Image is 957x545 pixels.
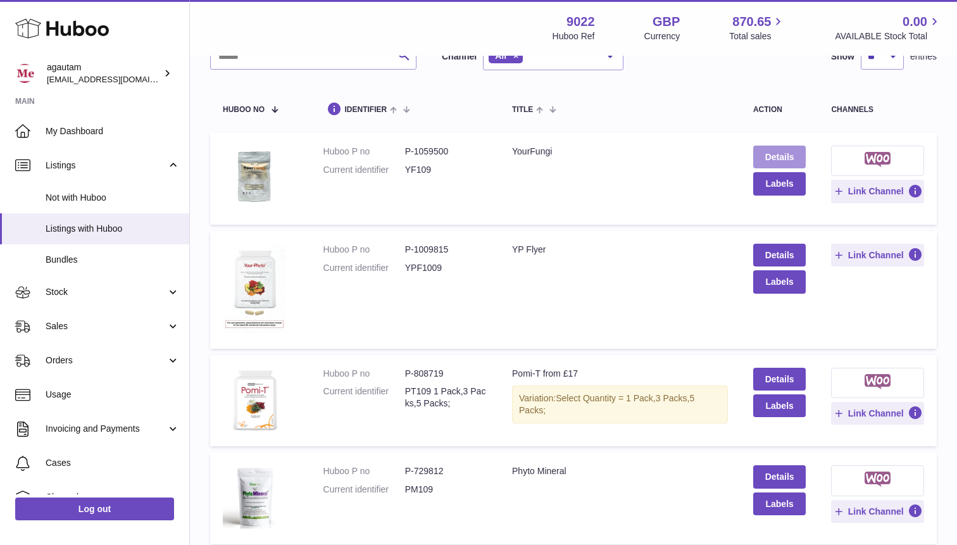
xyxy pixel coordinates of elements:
[46,320,166,332] span: Sales
[848,408,904,419] span: Link Channel
[323,146,405,158] dt: Huboo P no
[835,13,942,42] a: 0.00 AVAILABLE Stock Total
[323,164,405,176] dt: Current identifier
[46,457,180,469] span: Cases
[753,465,806,488] a: Details
[46,192,180,204] span: Not with Huboo
[405,368,487,380] dd: P-808719
[323,385,405,410] dt: Current identifier
[653,13,680,30] strong: GBP
[566,13,595,30] strong: 9022
[223,146,286,209] img: YourFungi
[865,374,891,389] img: woocommerce-small.png
[442,51,477,63] label: Channel
[323,484,405,496] dt: Current identifier
[753,244,806,266] a: Details
[512,146,728,158] div: YourFungi
[512,368,728,380] div: Pomi-T from £17
[46,354,166,366] span: Orders
[405,244,487,256] dd: P-1009815
[47,61,161,85] div: agautam
[495,51,506,61] span: All
[729,13,785,42] a: 870.65 Total sales
[865,472,891,487] img: woocommerce-small.png
[223,106,265,114] span: Huboo no
[15,64,34,83] img: info@naturemedical.co.uk
[644,30,680,42] div: Currency
[910,51,937,63] span: entries
[46,223,180,235] span: Listings with Huboo
[345,106,387,114] span: identifier
[512,385,728,423] div: Variation:
[848,249,904,261] span: Link Channel
[848,506,904,517] span: Link Channel
[519,393,694,415] span: Select Quantity = 1 Pack,3 Packs,5 Packs;
[223,244,286,333] img: YP Flyer
[405,262,487,274] dd: YPF1009
[323,368,405,380] dt: Huboo P no
[903,13,927,30] span: 0.00
[831,500,924,523] button: Link Channel
[831,244,924,266] button: Link Channel
[46,160,166,172] span: Listings
[732,13,771,30] span: 870.65
[753,492,806,515] button: Labels
[323,465,405,477] dt: Huboo P no
[223,368,286,431] img: Pomi-T from £17
[831,51,854,63] label: Show
[729,30,785,42] span: Total sales
[405,465,487,477] dd: P-729812
[323,244,405,256] dt: Huboo P no
[405,146,487,158] dd: P-1059500
[46,125,180,137] span: My Dashboard
[865,152,891,167] img: woocommerce-small.png
[831,402,924,425] button: Link Channel
[512,106,533,114] span: title
[405,484,487,496] dd: PM109
[831,180,924,203] button: Link Channel
[223,465,286,529] img: Phyto Mineral
[553,30,595,42] div: Huboo Ref
[405,164,487,176] dd: YF109
[753,368,806,391] a: Details
[831,106,924,114] div: channels
[848,185,904,197] span: Link Channel
[46,286,166,298] span: Stock
[512,465,728,477] div: Phyto Mineral
[835,30,942,42] span: AVAILABLE Stock Total
[512,244,728,256] div: YP Flyer
[46,423,166,435] span: Invoicing and Payments
[753,270,806,293] button: Labels
[46,254,180,266] span: Bundles
[15,498,174,520] a: Log out
[753,394,806,417] button: Labels
[47,74,186,84] span: [EMAIL_ADDRESS][DOMAIN_NAME]
[753,106,806,114] div: action
[753,172,806,195] button: Labels
[323,262,405,274] dt: Current identifier
[46,491,180,503] span: Channels
[46,389,180,401] span: Usage
[753,146,806,168] a: Details
[405,385,487,410] dd: PT109 1 Pack,3 Packs,5 Packs;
